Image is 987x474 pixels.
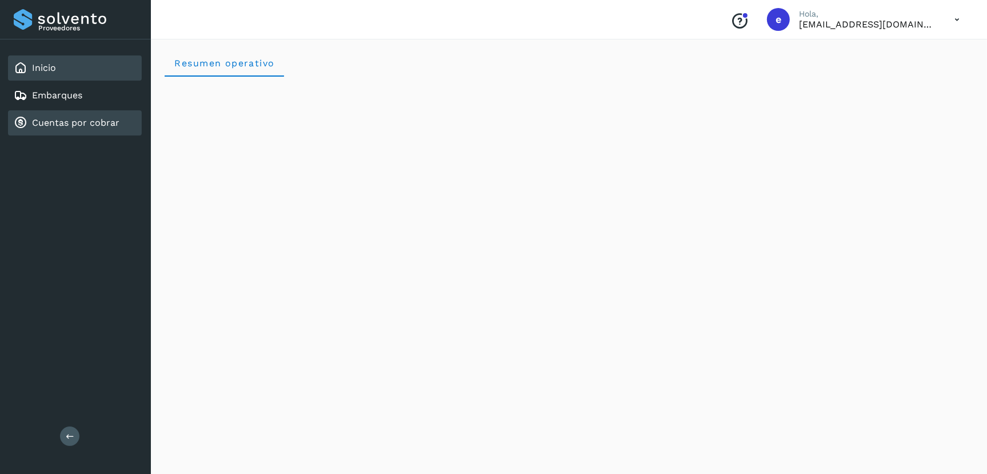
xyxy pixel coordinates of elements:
[32,117,119,128] a: Cuentas por cobrar
[799,19,936,30] p: ebenezer5009@gmail.com
[8,55,142,81] div: Inicio
[799,9,936,19] p: Hola,
[8,83,142,108] div: Embarques
[38,24,137,32] p: Proveedores
[8,110,142,136] div: Cuentas por cobrar
[174,58,275,69] span: Resumen operativo
[32,62,56,73] a: Inicio
[32,90,82,101] a: Embarques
